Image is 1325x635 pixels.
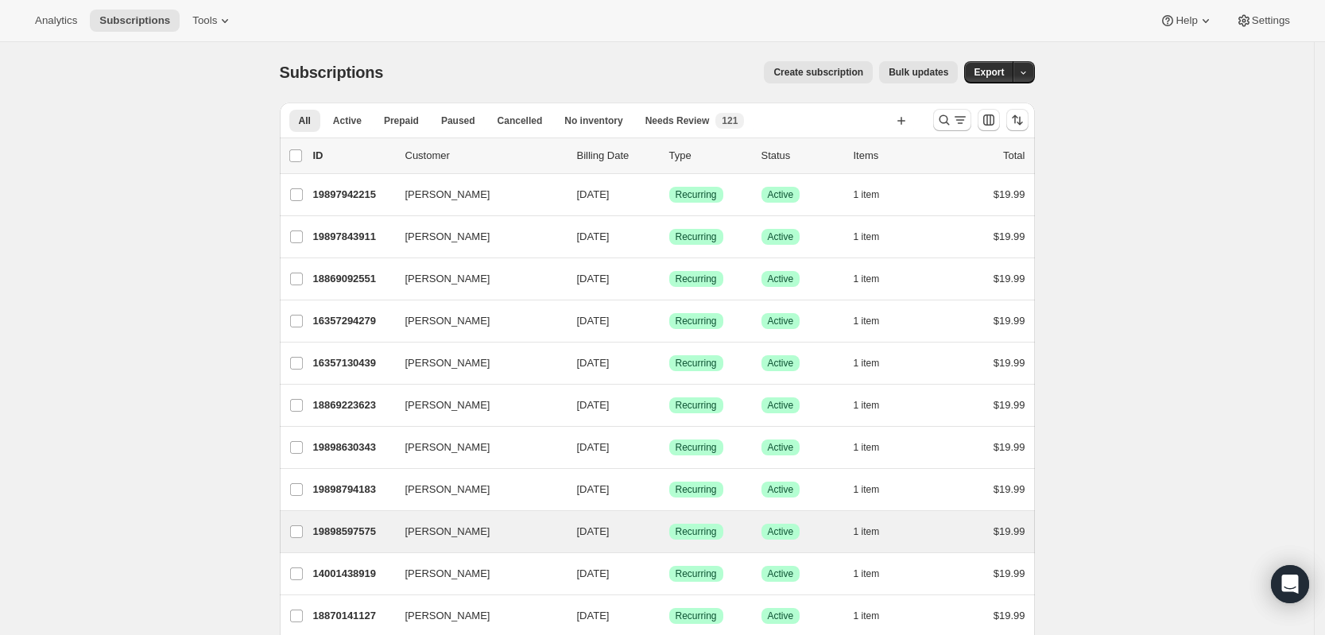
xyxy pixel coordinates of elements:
[577,567,610,579] span: [DATE]
[854,188,880,201] span: 1 item
[313,310,1025,332] div: 16357294279[PERSON_NAME][DATE]SuccessRecurringSuccessActive1 item$19.99
[768,230,794,243] span: Active
[313,478,1025,501] div: 19898794183[PERSON_NAME][DATE]SuccessRecurringSuccessActive1 item$19.99
[994,441,1025,453] span: $19.99
[396,561,555,587] button: [PERSON_NAME]
[313,436,1025,459] div: 19898630343[PERSON_NAME][DATE]SuccessRecurringSuccessActive1 item$19.99
[396,603,555,629] button: [PERSON_NAME]
[768,357,794,370] span: Active
[90,10,180,32] button: Subscriptions
[405,229,490,245] span: [PERSON_NAME]
[994,357,1025,369] span: $19.99
[768,610,794,622] span: Active
[183,10,242,32] button: Tools
[577,273,610,285] span: [DATE]
[577,230,610,242] span: [DATE]
[978,109,1000,131] button: Customize table column order and visibility
[854,357,880,370] span: 1 item
[676,188,717,201] span: Recurring
[676,273,717,285] span: Recurring
[676,525,717,538] span: Recurring
[854,148,933,164] div: Items
[879,61,958,83] button: Bulk updates
[1252,14,1290,27] span: Settings
[994,188,1025,200] span: $19.99
[396,224,555,250] button: [PERSON_NAME]
[854,230,880,243] span: 1 item
[577,610,610,621] span: [DATE]
[854,394,897,416] button: 1 item
[396,519,555,544] button: [PERSON_NAME]
[1006,109,1029,131] button: Sort the results
[313,148,393,164] p: ID
[498,114,543,127] span: Cancelled
[396,393,555,418] button: [PERSON_NAME]
[99,14,170,27] span: Subscriptions
[854,567,880,580] span: 1 item
[854,436,897,459] button: 1 item
[994,610,1025,621] span: $19.99
[577,525,610,537] span: [DATE]
[313,184,1025,206] div: 19897942215[PERSON_NAME][DATE]SuccessRecurringSuccessActive1 item$19.99
[405,313,490,329] span: [PERSON_NAME]
[1271,565,1309,603] div: Open Intercom Messenger
[768,399,794,412] span: Active
[854,483,880,496] span: 1 item
[313,608,393,624] p: 18870141127
[564,114,622,127] span: No inventory
[994,399,1025,411] span: $19.99
[994,230,1025,242] span: $19.99
[994,567,1025,579] span: $19.99
[313,313,393,329] p: 16357294279
[313,187,393,203] p: 19897942215
[854,399,880,412] span: 1 item
[768,483,794,496] span: Active
[313,394,1025,416] div: 18869223623[PERSON_NAME][DATE]SuccessRecurringSuccessActive1 item$19.99
[854,563,897,585] button: 1 item
[396,182,555,207] button: [PERSON_NAME]
[773,66,863,79] span: Create subscription
[854,610,880,622] span: 1 item
[405,148,564,164] p: Customer
[854,315,880,327] span: 1 item
[396,477,555,502] button: [PERSON_NAME]
[577,188,610,200] span: [DATE]
[854,268,897,290] button: 1 item
[994,525,1025,537] span: $19.99
[313,566,393,582] p: 14001438919
[854,521,897,543] button: 1 item
[889,110,914,132] button: Create new view
[577,441,610,453] span: [DATE]
[313,355,393,371] p: 16357130439
[768,525,794,538] span: Active
[994,483,1025,495] span: $19.99
[405,608,490,624] span: [PERSON_NAME]
[577,399,610,411] span: [DATE]
[396,308,555,334] button: [PERSON_NAME]
[577,483,610,495] span: [DATE]
[854,478,897,501] button: 1 item
[854,441,880,454] span: 1 item
[994,273,1025,285] span: $19.99
[676,567,717,580] span: Recurring
[768,315,794,327] span: Active
[405,566,490,582] span: [PERSON_NAME]
[645,114,710,127] span: Needs Review
[577,315,610,327] span: [DATE]
[313,271,393,287] p: 18869092551
[299,114,311,127] span: All
[396,350,555,376] button: [PERSON_NAME]
[405,524,490,540] span: [PERSON_NAME]
[313,397,393,413] p: 18869223623
[854,273,880,285] span: 1 item
[1003,148,1025,164] p: Total
[1226,10,1300,32] button: Settings
[854,352,897,374] button: 1 item
[974,66,1004,79] span: Export
[768,441,794,454] span: Active
[761,148,841,164] p: Status
[313,226,1025,248] div: 19897843911[PERSON_NAME][DATE]SuccessRecurringSuccessActive1 item$19.99
[405,271,490,287] span: [PERSON_NAME]
[994,315,1025,327] span: $19.99
[313,268,1025,290] div: 18869092551[PERSON_NAME][DATE]SuccessRecurringSuccessActive1 item$19.99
